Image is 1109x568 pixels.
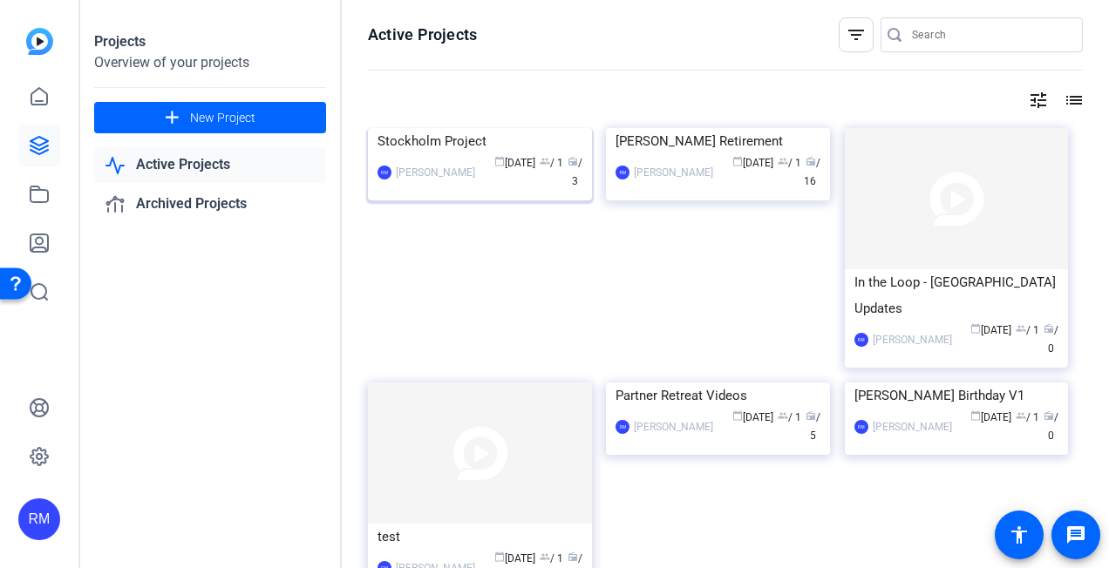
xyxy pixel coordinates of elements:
mat-icon: list [1062,90,1083,111]
span: radio [1044,410,1054,421]
div: RM [854,420,868,434]
span: radio [806,156,816,166]
mat-icon: message [1065,524,1086,545]
div: Overview of your projects [94,52,326,73]
div: [PERSON_NAME] [873,331,952,348]
div: RM [378,166,391,179]
span: [DATE] [970,324,1011,336]
span: group [1016,323,1026,334]
span: / 1 [778,411,801,423]
div: In the Loop - [GEOGRAPHIC_DATA] Updates [854,269,1059,321]
span: group [1016,410,1026,421]
a: Archived Projects [94,186,326,222]
span: [DATE] [732,411,773,423]
div: test [378,524,582,550]
span: / 1 [1016,324,1039,336]
span: radio [806,410,816,421]
span: calendar_today [732,410,743,421]
span: radio [568,156,578,166]
h1: Active Projects [368,24,477,45]
div: [PERSON_NAME] Birthday V1 [854,382,1059,409]
span: calendar_today [970,410,981,421]
span: [DATE] [494,157,535,169]
span: group [778,156,788,166]
div: [PERSON_NAME] Retirement [616,128,820,154]
span: group [540,156,550,166]
span: radio [568,551,578,562]
mat-icon: tune [1028,90,1049,111]
span: / 5 [806,411,820,442]
div: RM [18,498,60,540]
div: [PERSON_NAME] [873,418,952,436]
span: / 1 [540,157,563,169]
span: radio [1044,323,1054,334]
span: [DATE] [970,411,1011,423]
a: Active Projects [94,147,326,183]
span: / 1 [778,157,801,169]
span: group [778,410,788,421]
span: / 16 [804,157,820,187]
div: Partner Retreat Videos [616,382,820,409]
div: RM [616,420,629,434]
span: / 0 [1044,324,1058,355]
span: [DATE] [494,552,535,565]
input: Search [912,24,1069,45]
div: [PERSON_NAME] [634,164,713,181]
img: blue-gradient.svg [26,28,53,55]
mat-icon: filter_list [846,24,867,45]
div: [PERSON_NAME] [634,418,713,436]
span: [DATE] [732,157,773,169]
span: calendar_today [732,156,743,166]
span: / 0 [1044,411,1058,442]
div: Stockholm Project [378,128,582,154]
mat-icon: accessibility [1009,524,1030,545]
div: RM [854,333,868,347]
span: group [540,551,550,562]
span: / 1 [540,552,563,565]
button: New Project [94,102,326,133]
span: New Project [190,109,255,127]
span: calendar_today [970,323,981,334]
div: Projects [94,31,326,52]
span: / 3 [568,157,582,187]
span: calendar_today [494,551,505,562]
span: calendar_today [494,156,505,166]
div: [PERSON_NAME] [396,164,475,181]
div: RM [616,166,629,179]
mat-icon: add [161,107,183,129]
span: / 1 [1016,411,1039,423]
